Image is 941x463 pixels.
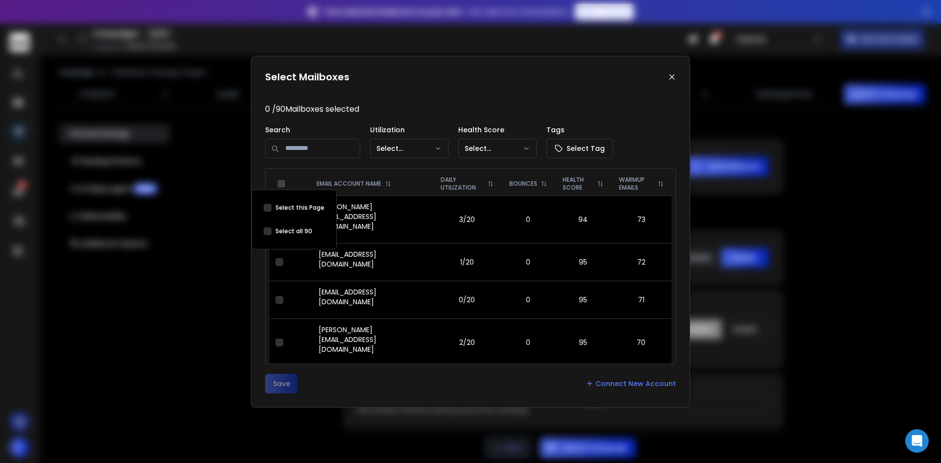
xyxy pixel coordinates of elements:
td: 2/20 [433,319,501,366]
p: [EMAIL_ADDRESS][DOMAIN_NAME] [319,249,427,269]
p: Search [265,125,360,135]
p: 0 [507,295,549,305]
p: 0 [507,215,549,224]
p: Health Score [458,125,537,135]
label: Select all 90 [275,227,312,235]
td: 0/20 [433,281,501,319]
p: 0 / 90 Mailboxes selected [265,103,676,115]
p: [PERSON_NAME][EMAIL_ADDRESS][DOMAIN_NAME] [319,325,427,354]
td: 95 [555,244,611,281]
td: 72 [611,244,671,281]
td: 95 [555,281,611,319]
p: 0 [507,257,549,267]
p: [PERSON_NAME][EMAIL_ADDRESS][DOMAIN_NAME] [319,202,427,231]
button: Select Tag [546,139,613,158]
td: 71 [611,281,671,319]
p: [EMAIL_ADDRESS][DOMAIN_NAME] [319,287,427,307]
h1: Select Mailboxes [265,70,349,84]
button: Select... [370,139,448,158]
button: Select... [458,139,537,158]
p: DAILY UTILIZATION [441,176,484,192]
td: 95 [555,319,611,366]
label: Select this Page [275,204,324,212]
p: HEALTH SCORE [563,176,594,192]
div: Open Intercom Messenger [905,429,929,453]
a: Connect New Account [586,379,676,389]
td: 3/20 [433,196,501,244]
p: Tags [546,125,613,135]
div: EMAIL ACCOUNT NAME [317,180,425,188]
p: Utilization [370,125,448,135]
td: 70 [611,319,671,366]
p: WARMUP EMAILS [619,176,654,192]
td: 94 [555,196,611,244]
td: 73 [611,196,671,244]
p: BOUNCES [509,180,537,188]
p: 0 [507,338,549,347]
td: 1/20 [433,244,501,281]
